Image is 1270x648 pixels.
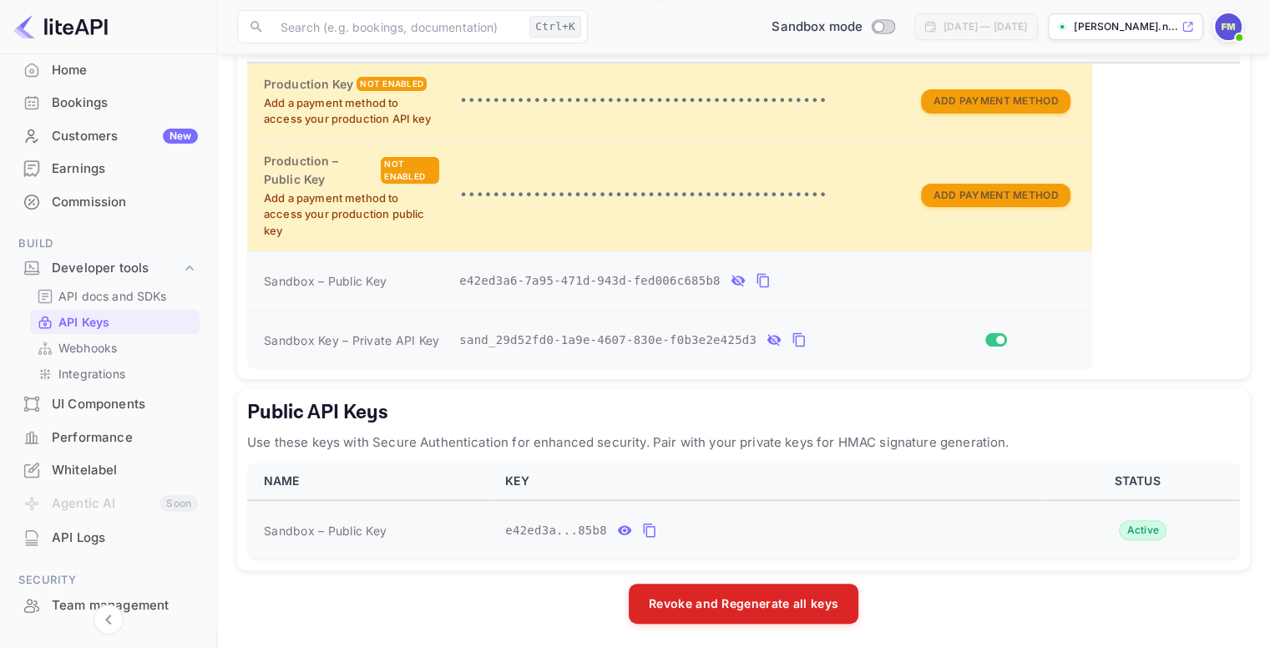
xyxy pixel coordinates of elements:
[264,522,387,539] span: Sandbox – Public Key
[459,272,720,290] span: e42ed3a6-7a95-471d-943d-fed006c685b8
[10,590,206,622] div: Team management
[529,16,581,38] div: Ctrl+K
[921,187,1070,201] a: Add Payment Method
[10,153,206,184] a: Earnings
[10,388,206,419] a: UI Components
[10,235,206,253] span: Build
[264,190,439,240] p: Add a payment method to access your production public key
[52,259,181,278] div: Developer tools
[52,61,198,80] div: Home
[52,159,198,179] div: Earnings
[52,428,198,448] div: Performance
[921,184,1070,208] button: Add Payment Method
[52,461,198,480] div: Whitelabel
[459,332,756,349] span: sand_29d52fd0-1a9e-4607-830e-f0b3e2e425d3
[30,284,200,308] div: API docs and SDKs
[629,584,858,624] button: Revoke and Regenerate all keys
[10,153,206,185] div: Earnings
[271,10,523,43] input: Search (e.g. bookings, documentation)
[58,313,109,331] p: API Keys
[30,362,200,386] div: Integrations
[52,395,198,414] div: UI Components
[10,254,206,283] div: Developer tools
[10,522,206,553] a: API Logs
[264,95,439,128] p: Add a payment method to access your production API key
[381,157,439,184] div: Not enabled
[247,399,1240,426] h5: Public API Keys
[52,596,198,615] div: Team management
[58,339,117,357] p: Webhooks
[944,19,1027,34] div: [DATE] — [DATE]
[10,422,206,453] a: Performance
[264,75,353,94] h6: Production Key
[10,87,206,119] div: Bookings
[247,463,1240,560] table: public api keys table
[52,94,198,113] div: Bookings
[10,522,206,554] div: API Logs
[10,54,206,87] div: Home
[10,54,206,85] a: Home
[10,571,206,590] span: Security
[459,91,885,111] p: •••••••••••••••••••••••••••••••••••••••••••••
[10,388,206,421] div: UI Components
[1041,463,1240,500] th: STATUS
[10,186,206,217] a: Commission
[52,529,198,548] div: API Logs
[30,336,200,360] div: Webhooks
[264,333,439,347] span: Sandbox Key – Private API Key
[10,454,206,485] a: Whitelabel
[765,18,901,37] div: Switch to Production mode
[1119,520,1166,540] div: Active
[772,18,863,37] span: Sandbox mode
[357,77,427,91] div: Not enabled
[264,272,387,290] span: Sandbox – Public Key
[505,522,607,539] span: e42ed3a...85b8
[30,310,200,334] div: API Keys
[10,120,206,153] div: CustomersNew
[58,365,125,382] p: Integrations
[37,339,193,357] a: Webhooks
[247,25,1240,369] table: private api keys table
[13,13,108,40] img: LiteAPI logo
[52,127,198,146] div: Customers
[163,129,198,144] div: New
[1215,13,1242,40] img: Francis Mwangi
[37,313,193,331] a: API Keys
[247,433,1240,453] p: Use these keys with Secure Authentication for enhanced security. Pair with your private keys for ...
[52,193,198,212] div: Commission
[495,463,1041,500] th: KEY
[459,185,885,205] p: •••••••••••••••••••••••••••••••••••••••••••••
[58,287,167,305] p: API docs and SDKs
[37,287,193,305] a: API docs and SDKs
[10,87,206,118] a: Bookings
[921,89,1070,114] button: Add Payment Method
[10,422,206,454] div: Performance
[264,152,377,189] h6: Production – Public Key
[1074,19,1178,34] p: [PERSON_NAME].n...
[10,186,206,219] div: Commission
[10,120,206,151] a: CustomersNew
[10,454,206,487] div: Whitelabel
[10,590,206,620] a: Team management
[94,605,124,635] button: Collapse navigation
[247,463,495,500] th: NAME
[921,93,1070,107] a: Add Payment Method
[37,365,193,382] a: Integrations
